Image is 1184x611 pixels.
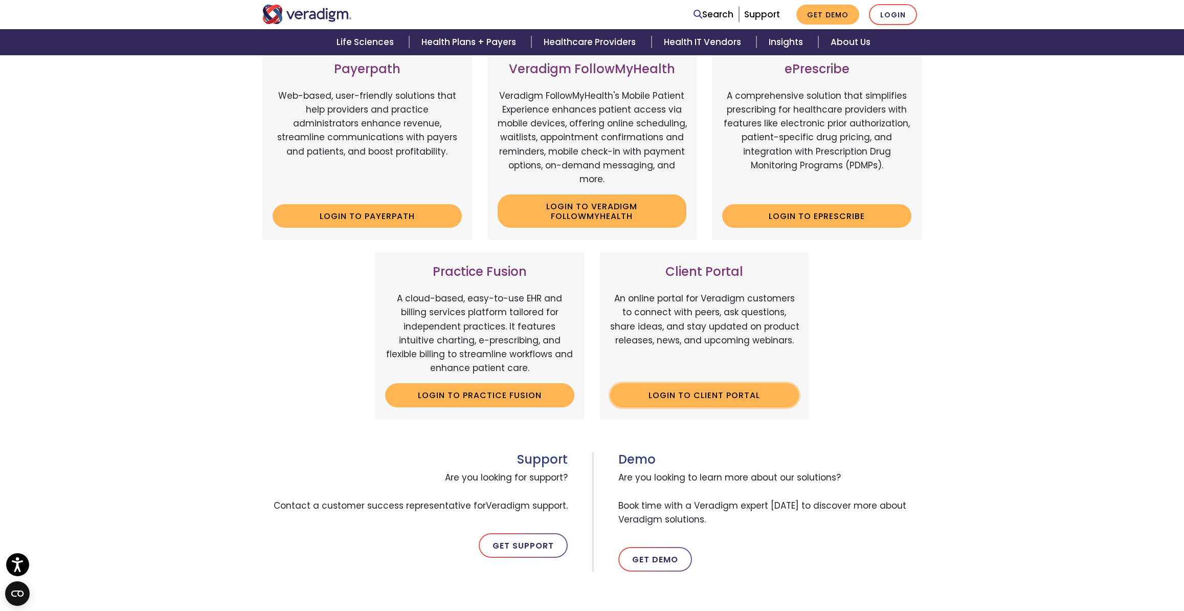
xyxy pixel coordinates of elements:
p: Web-based, user-friendly solutions that help providers and practice administrators enhance revenu... [273,89,462,197]
span: Are you looking for support? Contact a customer success representative for [262,467,568,517]
a: Login to Payerpath [273,204,462,228]
iframe: Drift Chat Widget [1133,560,1172,599]
a: Login to Client Portal [610,383,799,407]
span: Are you looking to learn more about our solutions? Book time with a Veradigm expert [DATE] to dis... [618,467,922,531]
a: Login [869,4,917,25]
button: Open CMP widget [5,581,30,606]
h3: Demo [618,452,922,467]
p: A comprehensive solution that simplifies prescribing for healthcare providers with features like ... [722,89,911,197]
p: An online portal for Veradigm customers to connect with peers, ask questions, share ideas, and st... [610,292,799,375]
a: Insights [756,29,818,55]
span: Veradigm support. [486,499,568,512]
a: Login to Practice Fusion [385,383,574,407]
a: Login to Veradigm FollowMyHealth [498,194,687,228]
a: Get Demo [618,547,692,572]
a: Life Sciences [324,29,409,55]
p: A cloud-based, easy-to-use EHR and billing services platform tailored for independent practices. ... [385,292,574,375]
a: Get Support [479,533,568,558]
a: Health IT Vendors [652,29,756,55]
h3: Client Portal [610,265,799,279]
a: About Us [818,29,883,55]
a: Login to ePrescribe [722,204,911,228]
a: Search [694,8,733,21]
a: Healthcare Providers [531,29,651,55]
h3: ePrescribe [722,62,911,77]
a: Get Demo [796,5,859,25]
h3: Support [262,452,568,467]
a: Support [744,8,780,20]
p: Veradigm FollowMyHealth's Mobile Patient Experience enhances patient access via mobile devices, o... [498,89,687,186]
a: Health Plans + Payers [409,29,531,55]
h3: Veradigm FollowMyHealth [498,62,687,77]
img: Veradigm logo [262,5,352,24]
h3: Payerpath [273,62,462,77]
h3: Practice Fusion [385,265,574,279]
